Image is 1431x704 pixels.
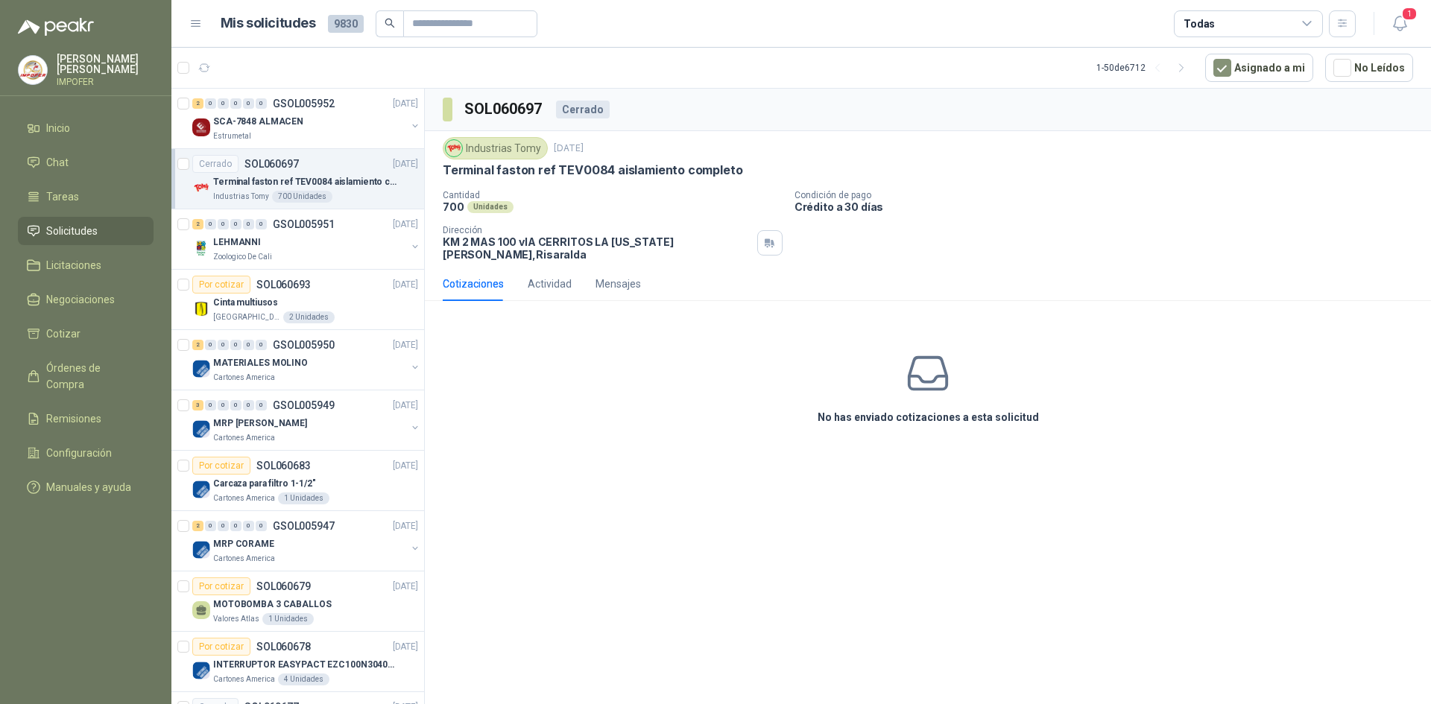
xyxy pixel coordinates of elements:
[393,640,418,654] p: [DATE]
[443,225,751,235] p: Dirección
[256,98,267,109] div: 0
[213,597,332,612] p: MOTOBOMBA 3 CABALLOS
[256,340,267,350] div: 0
[46,479,131,495] span: Manuales y ayuda
[528,276,572,292] div: Actividad
[393,157,418,171] p: [DATE]
[46,410,101,427] span: Remisiones
[18,473,154,501] a: Manuales y ayuda
[46,257,101,273] span: Licitaciones
[218,219,229,229] div: 0
[467,201,514,213] div: Unidades
[192,336,421,384] a: 2 0 0 0 0 0 GSOL005950[DATE] Company LogoMATERIALES MOLINOCartones America
[213,416,307,431] p: MRP [PERSON_NAME]
[46,291,115,308] span: Negociaciones
[192,360,210,378] img: Company Logo
[205,219,216,229] div: 0
[171,149,424,209] a: CerradoSOL060697[DATE] Company LogoTerminal faston ref TEV0084 aislamiento completoIndustrias Tom...
[192,215,421,263] a: 2 0 0 0 0 0 GSOL005951[DATE] Company LogoLEHMANNIZoologico De Cali
[213,477,316,491] p: Carcaza para filtro 1-1/2"
[393,97,418,111] p: [DATE]
[256,279,311,290] p: SOL060693
[795,200,1425,213] p: Crédito a 30 días
[256,521,267,531] div: 0
[213,537,274,551] p: MRP CORAME
[1184,16,1215,32] div: Todas
[443,137,548,159] div: Industrias Tomy
[243,400,254,410] div: 0
[19,56,47,84] img: Company Logo
[192,420,210,438] img: Company Logo
[213,191,269,203] p: Industrias Tomy
[213,613,259,625] p: Valores Atlas
[230,521,241,531] div: 0
[213,492,275,504] p: Cartones America
[213,130,251,142] p: Estrumetal
[393,399,418,413] p: [DATE]
[464,98,544,121] h3: SOL060697
[256,641,311,652] p: SOL060678
[192,481,210,498] img: Company Logo
[393,580,418,594] p: [DATE]
[46,360,139,393] span: Órdenes de Compra
[57,77,154,86] p: IMPOFER
[393,278,418,292] p: [DATE]
[171,451,424,511] a: Por cotizarSOL060683[DATE] Company LogoCarcaza para filtro 1-1/2"Cartones America1 Unidades
[192,521,203,531] div: 2
[192,662,210,679] img: Company Logo
[273,400,335,410] p: GSOL005949
[46,445,112,461] span: Configuración
[213,296,278,310] p: Cinta multiusos
[18,148,154,177] a: Chat
[192,517,421,565] a: 2 0 0 0 0 0 GSOL005947[DATE] Company LogoMRP CORAMECartones America
[273,98,335,109] p: GSOL005952
[192,400,203,410] div: 3
[171,632,424,692] a: Por cotizarSOL060678[DATE] Company LogoINTERRUPTOR EASYPACT EZC100N3040C 40AMP 25K SCHNEIDERCarto...
[192,118,210,136] img: Company Logo
[218,98,229,109] div: 0
[57,54,154,74] p: [PERSON_NAME] [PERSON_NAME]
[596,276,641,292] div: Mensajes
[192,276,250,294] div: Por cotizar
[18,251,154,279] a: Licitaciones
[256,460,311,471] p: SOL060683
[256,581,311,592] p: SOL060679
[192,179,210,197] img: Company Logo
[1401,7,1418,21] span: 1
[18,217,154,245] a: Solicitudes
[328,15,364,33] span: 9830
[205,98,216,109] div: 0
[385,18,395,28] span: search
[46,326,80,342] span: Cotizar
[18,320,154,348] a: Cotizar
[273,340,335,350] p: GSOL005950
[192,239,210,257] img: Company Logo
[443,200,464,213] p: 700
[1096,56,1193,80] div: 1 - 50 de 6712
[213,658,399,672] p: INTERRUPTOR EASYPACT EZC100N3040C 40AMP 25K SCHNEIDER
[213,673,275,685] p: Cartones America
[213,372,275,384] p: Cartones America
[192,457,250,475] div: Por cotizar
[273,219,335,229] p: GSOL005951
[272,191,332,203] div: 700 Unidades
[18,285,154,314] a: Negociaciones
[218,340,229,350] div: 0
[393,459,418,473] p: [DATE]
[230,400,241,410] div: 0
[213,356,308,370] p: MATERIALES MOLINO
[556,101,610,118] div: Cerrado
[443,235,751,261] p: KM 2 MAS 100 vIA CERRITOS LA [US_STATE] [PERSON_NAME] , Risaralda
[18,405,154,433] a: Remisiones
[192,638,250,656] div: Por cotizar
[221,13,316,34] h1: Mis solicitudes
[213,235,261,250] p: LEHMANNI
[205,340,216,350] div: 0
[192,541,210,559] img: Company Logo
[244,159,299,169] p: SOL060697
[18,439,154,467] a: Configuración
[46,188,79,205] span: Tareas
[171,270,424,330] a: Por cotizarSOL060693[DATE] Company LogoCinta multiusos[GEOGRAPHIC_DATA]2 Unidades
[213,175,399,189] p: Terminal faston ref TEV0084 aislamiento completo
[213,432,275,444] p: Cartones America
